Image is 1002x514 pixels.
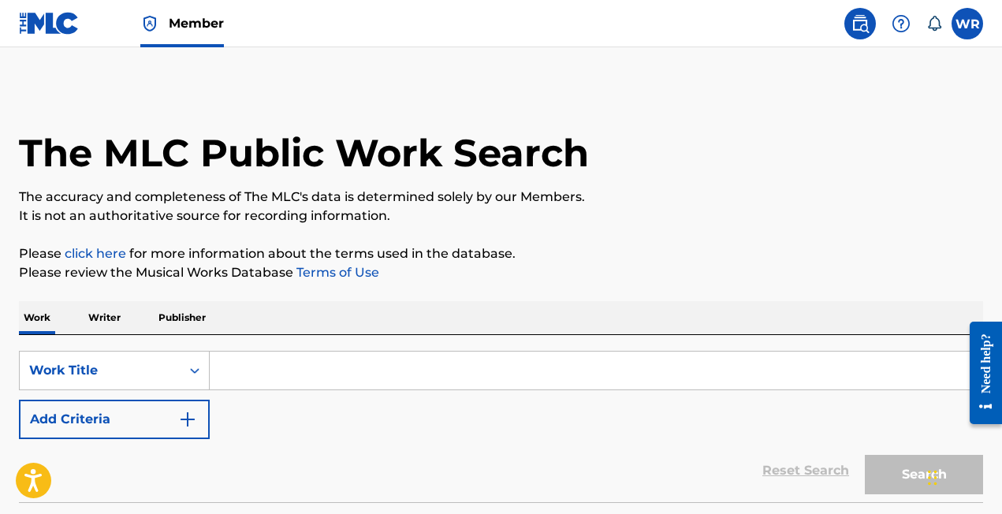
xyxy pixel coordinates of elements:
[844,8,876,39] a: Public Search
[926,16,942,32] div: Notifications
[178,410,197,429] img: 9d2ae6d4665cec9f34b9.svg
[958,309,1002,436] iframe: Resource Center
[19,244,983,263] p: Please for more information about the terms used in the database.
[923,438,1002,514] iframe: Chat Widget
[892,14,911,33] img: help
[19,12,80,35] img: MLC Logo
[851,14,870,33] img: search
[19,188,983,207] p: The accuracy and completeness of The MLC's data is determined solely by our Members.
[928,454,937,501] div: Drag
[952,8,983,39] div: User Menu
[19,400,210,439] button: Add Criteria
[154,301,210,334] p: Publisher
[19,263,983,282] p: Please review the Musical Works Database
[29,361,171,380] div: Work Title
[19,351,983,502] form: Search Form
[140,14,159,33] img: Top Rightsholder
[84,301,125,334] p: Writer
[65,246,126,261] a: click here
[19,207,983,225] p: It is not an authoritative source for recording information.
[19,129,589,177] h1: The MLC Public Work Search
[885,8,917,39] div: Help
[169,14,224,32] span: Member
[19,301,55,334] p: Work
[293,265,379,280] a: Terms of Use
